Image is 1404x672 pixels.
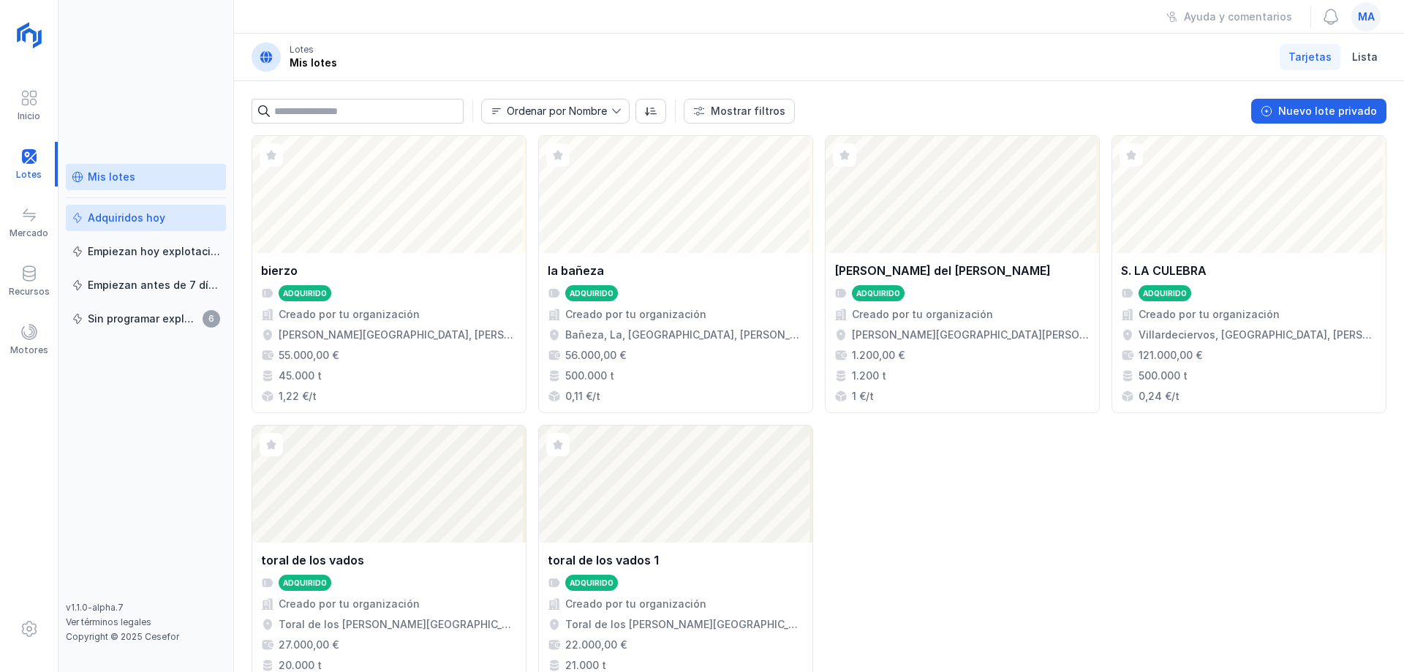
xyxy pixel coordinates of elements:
[88,244,220,259] div: Empiezan hoy explotación
[66,164,226,190] a: Mis lotes
[1184,10,1292,24] div: Ayuda y comentarios
[856,288,900,298] div: Adquirido
[279,348,339,363] div: 55.000,00 €
[538,135,813,413] a: la bañezaAdquiridoCreado por tu organizaciónBañeza, La, [GEOGRAPHIC_DATA], [PERSON_NAME][GEOGRAPH...
[1121,262,1207,279] div: S. LA CULEBRA
[1139,369,1188,383] div: 500.000 t
[565,638,627,652] div: 22.000,00 €
[482,99,611,123] span: Nombre
[1352,50,1378,64] span: Lista
[1143,288,1187,298] div: Adquirido
[1358,10,1375,24] span: ma
[1139,328,1377,342] div: Villardeciervos, [GEOGRAPHIC_DATA], [PERSON_NAME][GEOGRAPHIC_DATA][PERSON_NAME], [GEOGRAPHIC_DATA]
[88,312,198,326] div: Sin programar explotación
[852,369,886,383] div: 1.200 t
[66,631,226,643] div: Copyright © 2025 Cesefor
[279,617,517,632] div: Toral de los [PERSON_NAME][GEOGRAPHIC_DATA], [PERSON_NAME][GEOGRAPHIC_DATA][PERSON_NAME], [GEOGRA...
[10,344,48,356] div: Motores
[1139,389,1180,404] div: 0,24 €/t
[1111,135,1386,413] a: S. LA CULEBRAAdquiridoCreado por tu organizaciónVillardeciervos, [GEOGRAPHIC_DATA], [PERSON_NAME]...
[88,170,135,184] div: Mis lotes
[283,578,327,588] div: Adquirido
[1288,50,1332,64] span: Tarjetas
[252,135,526,413] a: bierzoAdquiridoCreado por tu organización[PERSON_NAME][GEOGRAPHIC_DATA], [PERSON_NAME][GEOGRAPHIC...
[834,262,1051,279] div: [PERSON_NAME] del [PERSON_NAME]
[684,99,795,124] button: Mostrar filtros
[565,328,804,342] div: Bañeza, La, [GEOGRAPHIC_DATA], [PERSON_NAME][GEOGRAPHIC_DATA][PERSON_NAME], [GEOGRAPHIC_DATA]
[66,272,226,298] a: Empiezan antes de 7 días
[1343,44,1386,70] a: Lista
[279,638,339,652] div: 27.000,00 €
[88,211,165,225] div: Adquiridos hoy
[1139,348,1202,363] div: 121.000,00 €
[18,110,40,122] div: Inicio
[1278,104,1377,118] div: Nuevo lote privado
[507,106,607,116] div: Ordenar por Nombre
[852,348,905,363] div: 1.200,00 €
[825,135,1100,413] a: [PERSON_NAME] del [PERSON_NAME]AdquiridoCreado por tu organización[PERSON_NAME][GEOGRAPHIC_DATA][...
[711,104,785,118] div: Mostrar filtros
[570,578,614,588] div: Adquirido
[852,307,993,322] div: Creado por tu organización
[852,328,1090,342] div: [PERSON_NAME][GEOGRAPHIC_DATA][PERSON_NAME][GEOGRAPHIC_DATA], [PERSON_NAME][GEOGRAPHIC_DATA][PERS...
[852,389,874,404] div: 1 €/t
[279,369,322,383] div: 45.000 t
[66,238,226,265] a: Empiezan hoy explotación
[11,17,48,53] img: logoRight.svg
[290,44,314,56] div: Lotes
[66,616,151,627] a: Ver términos legales
[570,288,614,298] div: Adquirido
[548,551,659,569] div: toral de los vados 1
[1280,44,1340,70] a: Tarjetas
[1157,4,1302,29] button: Ayuda y comentarios
[1251,99,1386,124] button: Nuevo lote privado
[279,328,517,342] div: [PERSON_NAME][GEOGRAPHIC_DATA], [PERSON_NAME][GEOGRAPHIC_DATA][PERSON_NAME], [GEOGRAPHIC_DATA]
[203,310,220,328] span: 6
[290,56,337,70] div: Mis lotes
[66,306,226,332] a: Sin programar explotación6
[565,348,626,363] div: 56.000,00 €
[279,307,420,322] div: Creado por tu organización
[565,307,706,322] div: Creado por tu organización
[565,369,614,383] div: 500.000 t
[10,227,48,239] div: Mercado
[1139,307,1280,322] div: Creado por tu organización
[565,617,804,632] div: Toral de los [PERSON_NAME][GEOGRAPHIC_DATA], [PERSON_NAME][GEOGRAPHIC_DATA][PERSON_NAME], [GEOGRA...
[565,597,706,611] div: Creado por tu organización
[66,205,226,231] a: Adquiridos hoy
[66,602,226,614] div: v1.1.0-alpha.7
[283,288,327,298] div: Adquirido
[279,389,317,404] div: 1,22 €/t
[261,262,298,279] div: bierzo
[261,551,364,569] div: toral de los vados
[548,262,604,279] div: la bañeza
[88,278,220,292] div: Empiezan antes de 7 días
[279,597,420,611] div: Creado por tu organización
[565,389,600,404] div: 0,11 €/t
[9,286,50,298] div: Recursos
